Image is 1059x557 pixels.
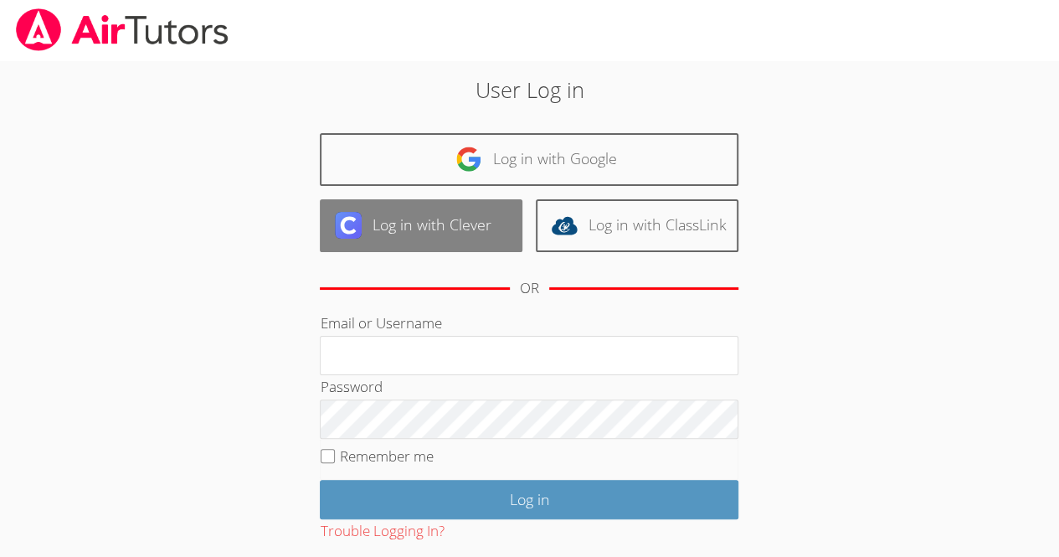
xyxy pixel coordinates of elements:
[320,480,738,519] input: Log in
[551,212,578,239] img: classlink-logo-d6bb404cc1216ec64c9a2012d9dc4662098be43eaf13dc465df04b49fa7ab582.svg
[244,74,815,106] h2: User Log in
[320,377,382,396] label: Password
[320,519,444,544] button: Trouble Logging In?
[14,8,230,51] img: airtutors_banner-c4298cdbf04f3fff15de1276eac7730deb9818008684d7c2e4769d2f7ddbe033.png
[320,313,441,333] label: Email or Username
[340,446,434,466] label: Remember me
[455,146,482,173] img: google-logo-50288ca7cdecda66e5e0955fdab243c47b7ad437acaf1139b6f446037453330a.svg
[520,276,539,301] div: OR
[335,212,362,239] img: clever-logo-6eab21bc6e7a338710f1a6ff85c0baf02591cd810cc4098c63d3a4b26e2feb20.svg
[536,199,738,252] a: Log in with ClassLink
[320,199,522,252] a: Log in with Clever
[320,133,738,186] a: Log in with Google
